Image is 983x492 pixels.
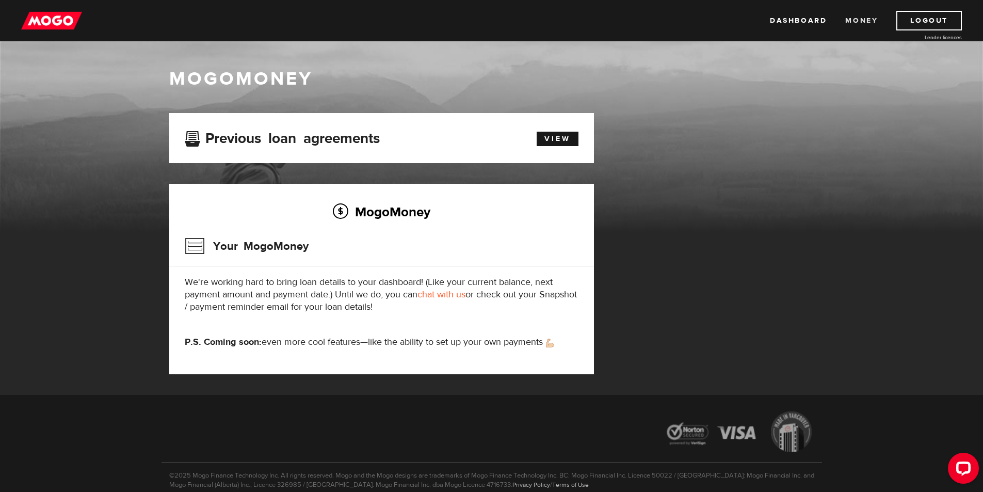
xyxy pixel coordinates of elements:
img: mogo_logo-11ee424be714fa7cbb0f0f49df9e16ec.png [21,11,82,30]
a: Dashboard [770,11,827,30]
a: Terms of Use [552,481,589,489]
h3: Your MogoMoney [185,233,309,260]
h3: Previous loan agreements [185,130,380,144]
a: chat with us [417,289,465,300]
a: Money [845,11,878,30]
img: legal-icons-92a2ffecb4d32d839781d1b4e4802d7b.png [657,404,822,462]
img: strong arm emoji [546,339,554,347]
h1: MogoMoney [169,68,814,90]
a: View [537,132,578,146]
iframe: LiveChat chat widget [940,449,983,492]
p: We're working hard to bring loan details to your dashboard! (Like your current balance, next paym... [185,276,578,313]
a: Privacy Policy [512,481,550,489]
a: Logout [896,11,962,30]
strong: P.S. Coming soon: [185,336,262,348]
p: even more cool features—like the ability to set up your own payments [185,336,578,348]
p: ©2025 Mogo Finance Technology Inc. All rights reserved. Mogo and the Mogo designs are trademarks ... [162,462,822,489]
a: Lender licences [884,34,962,41]
h2: MogoMoney [185,201,578,223]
